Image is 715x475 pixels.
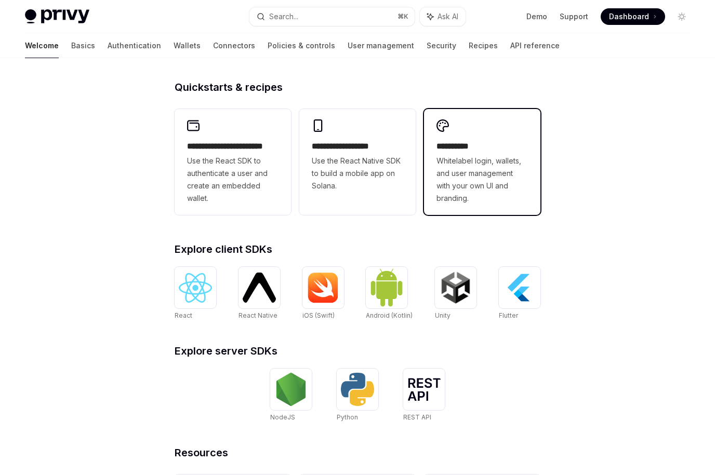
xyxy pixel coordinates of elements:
span: Use the React Native SDK to build a mobile app on Solana. [312,155,403,192]
a: Demo [526,11,547,22]
span: Resources [175,447,228,458]
span: Explore server SDKs [175,346,277,356]
a: API reference [510,33,560,58]
a: ReactReact [175,267,216,321]
a: UnityUnity [435,267,476,321]
a: Welcome [25,33,59,58]
span: Whitelabel login, wallets, and user management with your own UI and branding. [436,155,528,205]
a: Recipes [469,33,498,58]
img: iOS (Swift) [307,272,340,303]
span: ⌘ K [398,12,408,21]
a: Android (Kotlin)Android (Kotlin) [366,267,413,321]
img: REST API [407,378,441,401]
img: Android (Kotlin) [370,268,403,307]
span: Unity [435,311,451,319]
button: Ask AI [420,7,466,26]
a: Wallets [174,33,201,58]
img: Python [341,373,374,406]
a: React NativeReact Native [239,267,280,321]
span: Android (Kotlin) [366,311,413,319]
img: Flutter [503,271,536,304]
span: Quickstarts & recipes [175,82,283,92]
a: iOS (Swift)iOS (Swift) [302,267,344,321]
span: Flutter [499,311,518,319]
a: Connectors [213,33,255,58]
a: User management [348,33,414,58]
span: REST API [403,413,431,421]
button: Search...⌘K [249,7,415,26]
span: Python [337,413,358,421]
img: light logo [25,9,89,24]
span: NodeJS [270,413,295,421]
a: FlutterFlutter [499,267,540,321]
span: Explore client SDKs [175,244,272,254]
a: REST APIREST API [403,369,445,423]
span: React [175,311,192,319]
a: NodeJSNodeJS [270,369,312,423]
a: Authentication [108,33,161,58]
a: Support [560,11,588,22]
a: **** *****Whitelabel login, wallets, and user management with your own UI and branding. [424,109,540,215]
img: Unity [439,271,472,304]
img: NodeJS [274,373,308,406]
a: Dashboard [601,8,665,25]
img: React [179,273,212,303]
a: Basics [71,33,95,58]
a: **** **** **** ***Use the React Native SDK to build a mobile app on Solana. [299,109,416,215]
span: Ask AI [438,11,458,22]
span: Dashboard [609,11,649,22]
span: iOS (Swift) [302,311,335,319]
a: Policies & controls [268,33,335,58]
button: Toggle dark mode [673,8,690,25]
img: React Native [243,273,276,302]
a: Security [427,33,456,58]
a: PythonPython [337,369,378,423]
div: Search... [269,10,298,23]
span: React Native [239,311,277,319]
span: Use the React SDK to authenticate a user and create an embedded wallet. [187,155,279,205]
